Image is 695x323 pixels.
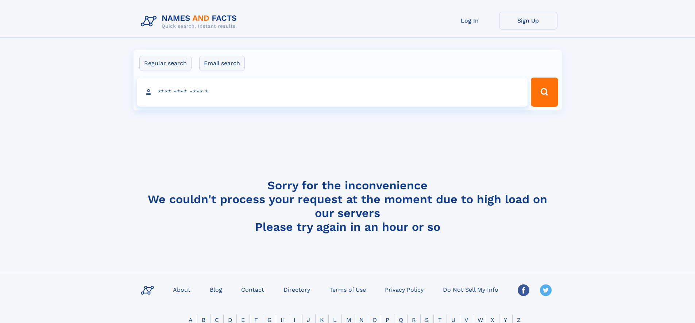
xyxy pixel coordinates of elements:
label: Email search [199,56,245,71]
a: Do Not Sell My Info [440,284,501,295]
a: Directory [281,284,313,295]
h4: Sorry for the inconvenience We couldn't process your request at the moment due to high load on ou... [138,178,557,234]
button: Search Button [531,78,558,107]
a: About [170,284,193,295]
img: Twitter [540,284,552,296]
label: Regular search [139,56,192,71]
a: Contact [238,284,267,295]
input: search input [137,78,528,107]
img: Logo Names and Facts [138,12,243,31]
a: Sign Up [499,12,557,29]
a: Terms of Use [327,284,369,295]
a: Log In [441,12,499,29]
a: Privacy Policy [382,284,426,295]
a: Blog [207,284,225,295]
img: Facebook [518,284,529,296]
